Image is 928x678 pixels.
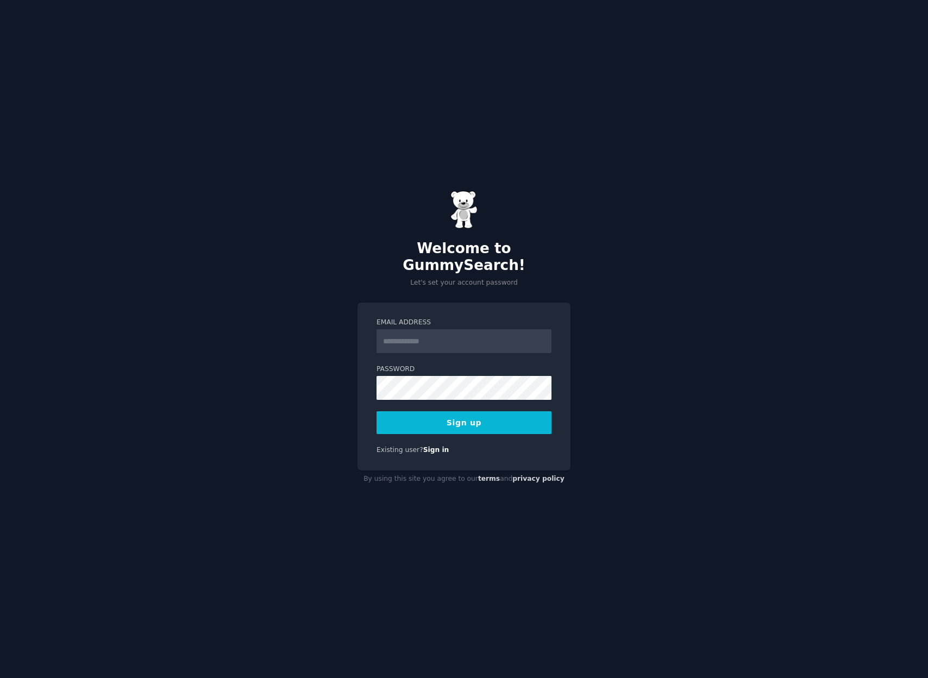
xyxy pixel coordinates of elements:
h2: Welcome to GummySearch! [358,240,570,274]
a: Sign in [423,446,449,454]
div: By using this site you agree to our and [358,470,570,488]
a: terms [478,475,500,482]
span: Existing user? [377,446,423,454]
label: Password [377,365,551,374]
p: Let's set your account password [358,278,570,288]
img: Gummy Bear [450,191,478,229]
a: privacy policy [512,475,565,482]
label: Email Address [377,318,551,328]
button: Sign up [377,411,551,434]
